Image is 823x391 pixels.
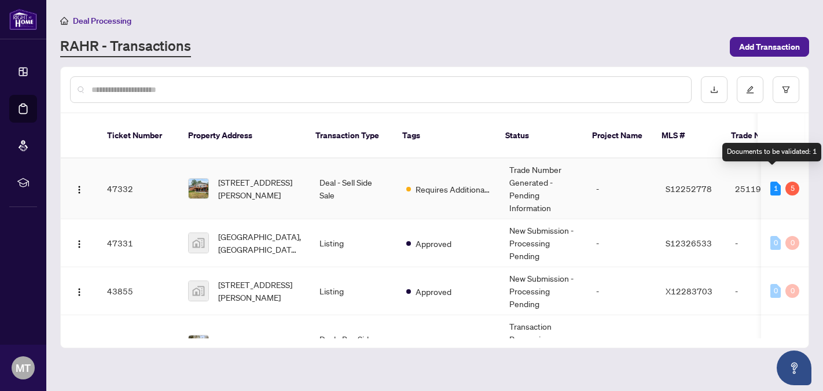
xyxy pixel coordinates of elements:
td: Deal - Sell Side Sale [310,158,397,219]
img: thumbnail-img [189,281,208,301]
span: [STREET_ADDRESS][PERSON_NAME] [218,176,301,201]
div: 0 [770,236,781,250]
button: Logo [70,179,89,198]
span: download [710,86,718,94]
td: Listing [310,219,397,267]
td: 47332 [98,158,179,219]
th: Project Name [583,113,652,158]
button: Logo [70,336,89,355]
div: Documents to be validated: 1 [722,143,821,161]
img: thumbnail-img [189,335,208,355]
th: Transaction Type [306,113,393,158]
td: New Submission - Processing Pending [500,219,587,267]
span: Requires Additional Docs [416,183,491,195]
img: Logo [75,239,84,249]
td: 2511929 [726,158,807,219]
img: Logo [75,287,84,297]
img: thumbnail-img [189,179,208,198]
div: 1 [770,182,781,195]
td: - [587,315,656,376]
td: 42307 [98,315,179,376]
td: Transaction Processing Complete - Awaiting Payment [500,315,587,376]
div: 0 [785,236,799,250]
td: New Submission - Processing Pending [500,267,587,315]
td: - [726,219,807,267]
div: 5 [785,182,799,195]
span: Approved [416,237,451,250]
th: Ticket Number [98,113,179,158]
td: - [587,158,656,219]
td: 47331 [98,219,179,267]
td: Deal - Buy Side Sale [310,315,397,376]
button: edit [737,76,763,103]
th: Tags [393,113,496,158]
th: MLS # [652,113,722,158]
th: Status [496,113,583,158]
button: Logo [70,234,89,252]
th: Trade Number [722,113,803,158]
span: Deal Processing [73,16,131,26]
div: 0 [770,284,781,298]
span: S12252778 [666,183,712,194]
a: RAHR - Transactions [60,36,191,57]
img: thumbnail-img [189,233,208,253]
button: Add Transaction [730,37,809,57]
td: 43855 [98,267,179,315]
span: S12326533 [666,238,712,248]
span: home [60,17,68,25]
button: Open asap [777,351,811,385]
span: Approved [416,285,451,298]
td: - [587,267,656,315]
button: download [701,76,728,103]
span: X12283703 [666,286,712,296]
button: Logo [70,282,89,300]
td: Trade Number Generated - Pending Information [500,158,587,219]
img: Logo [75,185,84,194]
span: [STREET_ADDRESS][PERSON_NAME] [218,278,301,304]
span: MT [16,360,31,376]
span: Add Transaction [739,38,800,56]
td: 2510662 [726,315,807,376]
span: [GEOGRAPHIC_DATA], [GEOGRAPHIC_DATA], [GEOGRAPHIC_DATA] [218,230,301,256]
img: logo [9,9,37,30]
th: Property Address [179,113,306,158]
div: 0 [785,284,799,298]
td: - [726,267,807,315]
td: Listing [310,267,397,315]
span: filter [782,86,790,94]
span: edit [746,86,754,94]
button: filter [773,76,799,103]
td: - [587,219,656,267]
